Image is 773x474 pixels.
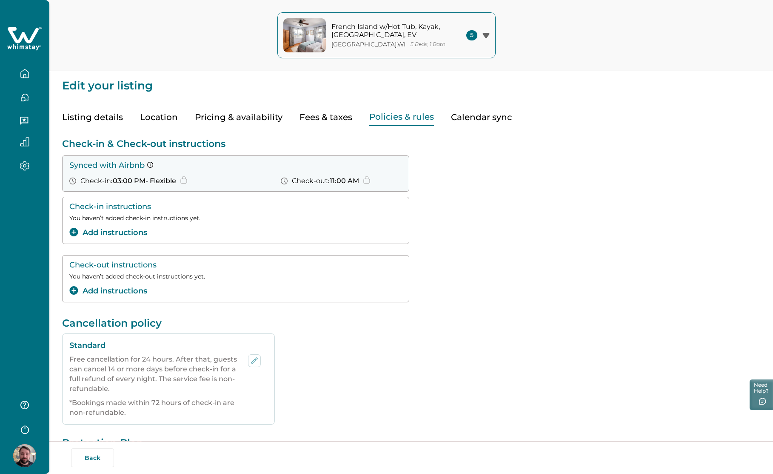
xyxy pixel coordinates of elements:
[466,30,477,40] span: 5
[62,138,760,149] p: Check-in & Check-out instructions
[300,109,352,126] button: Fees & taxes
[69,398,241,417] p: *Bookings made within 72 hours of check-in are non-refundable.
[69,354,241,394] p: Free cancellation for 24 hours. After that, guests can cancel 14 or more days before check-in for...
[411,41,445,48] p: 5 Beds, 1 Bath
[62,317,760,329] p: Cancellation policy
[283,18,326,52] img: property-cover
[62,71,760,92] p: Edit your listing
[13,444,36,467] img: Whimstay Host
[69,215,402,222] p: You haven’t added check-in instructions yet.
[69,341,268,350] p: Standard
[277,12,496,58] button: property-coverFrench Island w/Hot Tub, Kayak, [GEOGRAPHIC_DATA], EV[GEOGRAPHIC_DATA],WI5 Beds, 1 ...
[451,109,512,126] button: Calendar sync
[331,41,405,48] p: [GEOGRAPHIC_DATA] , WI
[62,437,760,449] p: Protection Plan
[140,109,178,126] button: Location
[111,177,176,185] span: : 03:00 PM - Flexible
[69,161,404,170] p: Synced with Airbnb
[80,177,176,185] p: Check-in
[328,177,359,185] span: : 11:00 AM
[69,273,402,280] p: You haven’t added check-out instructions yet.
[248,354,261,367] button: edit-policy
[369,109,434,126] button: Policies & rules
[69,285,147,297] button: add-instructions
[69,227,147,238] button: add-instructions
[69,202,402,211] p: Check-in instructions
[195,109,282,126] button: Pricing & availability
[71,448,114,467] button: Back
[69,261,402,270] p: Check-out instructions
[292,177,359,185] p: Check-out
[331,23,446,39] p: French Island w/Hot Tub, Kayak, [GEOGRAPHIC_DATA], EV
[62,109,123,126] button: Listing details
